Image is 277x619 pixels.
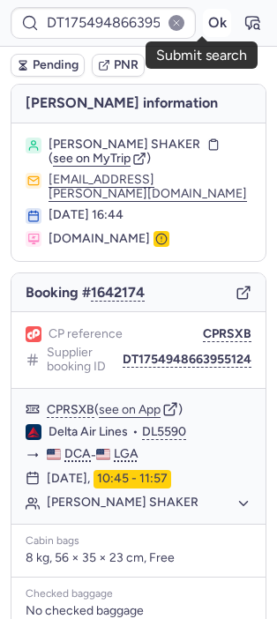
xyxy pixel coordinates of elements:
h4: [PERSON_NAME] information [11,85,266,123]
span: CP reference [49,327,123,341]
button: CPRSXB [203,327,251,341]
button: DT1754948663955124 [123,353,251,367]
span: Supplier booking ID [47,346,123,374]
span: Pending [33,58,79,72]
span: DCA [64,447,91,461]
figure: 1L airline logo [26,326,41,342]
div: Cabin bags [26,535,251,548]
span: LGA [114,447,138,461]
button: [EMAIL_ADDRESS][PERSON_NAME][DOMAIN_NAME] [49,173,251,201]
div: [DATE], [47,470,171,488]
input: PNR Reference [11,7,196,39]
button: [PERSON_NAME] SHAKER [47,496,251,511]
div: Submit search [156,48,247,63]
figure: DL airline logo [26,424,41,440]
button: 1642174 [91,285,145,301]
time: 10:45 - 11:57 [94,470,171,488]
div: - [47,447,251,463]
div: • [49,424,251,440]
button: see on App [99,403,161,417]
button: PNR [92,54,145,77]
span: [DOMAIN_NAME] [49,231,150,247]
p: 8 kg, 56 × 35 × 23 cm, Free [26,550,251,566]
span: PNR [114,58,138,72]
button: Pending [11,54,85,77]
span: Booking # [26,285,145,301]
button: Ok [203,9,231,37]
button: CPRSXB [47,403,94,417]
div: [DATE] 16:44 [49,208,251,222]
div: No checked baggage [26,604,251,618]
span: Delta Air Lines [49,424,128,440]
span: see on MyTrip [53,151,131,166]
div: ( ) [47,401,251,417]
div: Checked baggage [26,588,251,600]
button: (see on MyTrip) [49,152,151,166]
button: DL5590 [142,425,186,439]
span: [PERSON_NAME] SHAKER [49,138,200,152]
